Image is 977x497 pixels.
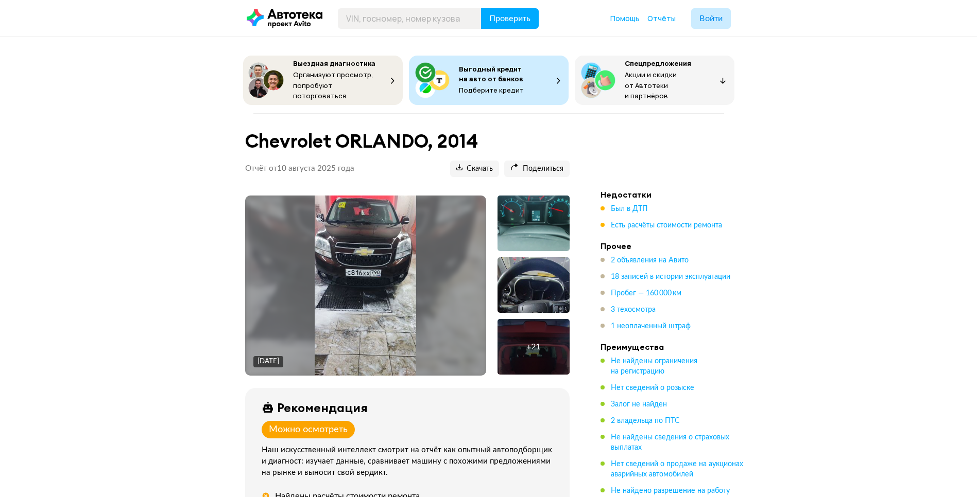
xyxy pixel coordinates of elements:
span: Нет сведений о продаже на аукционах аварийных автомобилей [611,460,743,478]
span: Был в ДТП [611,205,648,212]
span: Поделиться [510,164,563,174]
span: Подберите кредит [459,85,524,95]
span: Проверить [489,14,530,23]
button: СпецпредложенияАкции и скидки от Автотеки и партнёров [575,56,734,105]
span: Выгодный кредит на авто от банков [459,64,523,83]
span: Скачать [456,164,493,174]
h1: Chevrolet ORLANDO, 2014 [245,130,570,152]
input: VIN, госномер, номер кузова [338,8,482,29]
h4: Прочее [601,241,745,251]
span: Залог не найден [611,401,667,408]
button: Выгодный кредит на авто от банковПодберите кредит [409,56,569,105]
span: Есть расчёты стоимости ремонта [611,222,722,229]
div: Можно осмотреть [269,424,348,435]
span: Пробег — 160 000 км [611,290,681,297]
span: Помощь [610,13,640,23]
p: Отчёт от 10 августа 2025 года [245,164,354,174]
a: Помощь [610,13,640,24]
button: Проверить [481,8,539,29]
button: Скачать [450,161,499,177]
span: Организуют просмотр, попробуют поторговаться [293,70,373,100]
button: Поделиться [504,161,570,177]
span: Войти [699,14,723,23]
img: Main car [315,196,416,376]
a: Отчёты [647,13,676,24]
div: Наш искусственный интеллект смотрит на отчёт как опытный автоподборщик и диагност: изучает данные... [262,445,557,478]
div: + 21 [526,342,540,352]
span: Нет сведений о розыске [611,384,694,392]
button: Войти [691,8,731,29]
span: 3 техосмотра [611,306,656,313]
span: 1 неоплаченный штраф [611,323,691,330]
span: Не найдены сведения о страховых выплатах [611,434,729,451]
span: Спецпредложения [625,59,691,68]
button: Выездная диагностикаОрганизуют просмотр, попробуют поторговаться [243,56,403,105]
span: Отчёты [647,13,676,23]
span: Не найдены ограничения на регистрацию [611,358,697,375]
span: 18 записей в истории эксплуатации [611,273,730,280]
span: Выездная диагностика [293,59,375,68]
span: 2 объявления на Авито [611,257,689,264]
h4: Недостатки [601,189,745,200]
div: [DATE] [258,357,279,366]
div: Рекомендация [277,400,368,415]
span: Акции и скидки от Автотеки и партнёров [625,70,677,100]
h4: Преимущества [601,342,745,352]
span: 2 владельца по ПТС [611,417,680,424]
